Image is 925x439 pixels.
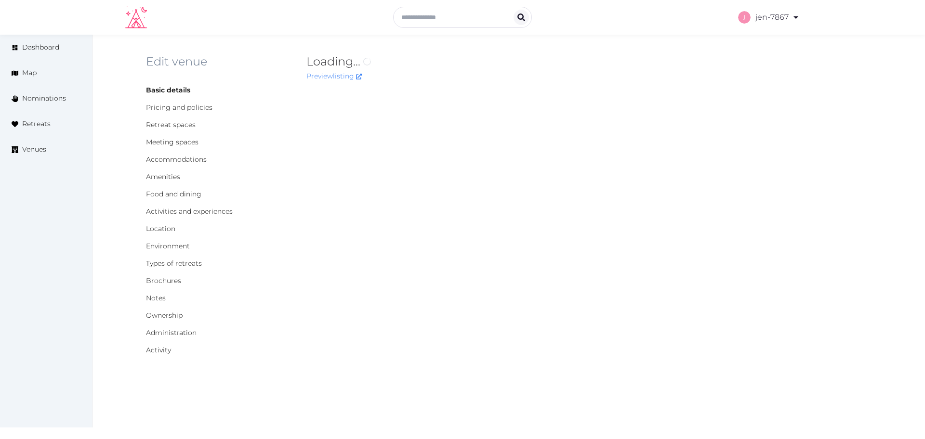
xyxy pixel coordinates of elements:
h2: Loading... [306,54,727,69]
a: Location [146,224,175,233]
a: Activities and experiences [146,207,233,216]
a: Environment [146,242,190,250]
a: Accommodations [146,155,207,164]
a: Amenities [146,172,180,181]
a: Food and dining [146,190,201,198]
span: Nominations [22,93,66,103]
a: Brochures [146,276,181,285]
span: Retreats [22,119,51,129]
a: Notes [146,294,166,302]
a: Pricing and policies [146,103,212,112]
span: Map [22,68,37,78]
a: Ownership [146,311,183,320]
a: Basic details [146,86,190,94]
a: jen-7867 [738,4,800,31]
h2: Edit venue [146,54,291,69]
a: Administration [146,328,197,337]
a: Types of retreats [146,259,202,268]
a: Retreat spaces [146,120,196,129]
a: Activity [146,346,171,354]
span: Venues [22,144,46,155]
a: Preview listing [306,72,362,80]
span: Dashboard [22,42,59,52]
a: Meeting spaces [146,138,198,146]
